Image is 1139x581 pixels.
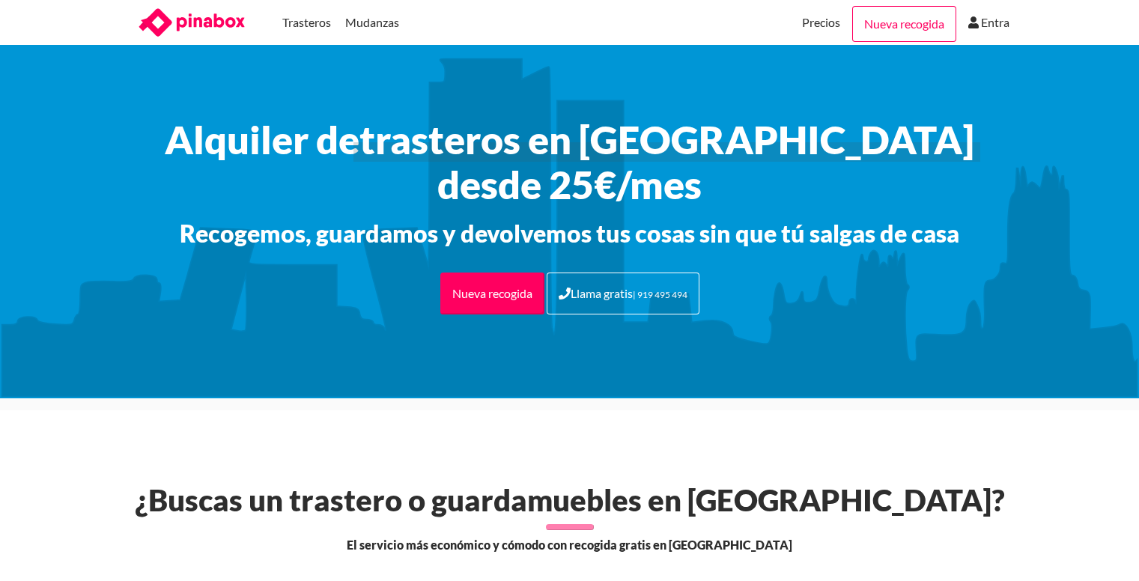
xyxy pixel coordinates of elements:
[127,482,1013,518] h2: ¿Buscas un trastero o guardamuebles en [GEOGRAPHIC_DATA]?
[1064,509,1139,581] iframe: Chat Widget
[359,117,974,162] span: trasteros en [GEOGRAPHIC_DATA]
[440,273,544,314] a: Nueva recogida
[121,117,1019,207] h1: Alquiler de desde 25€/mes
[633,289,687,300] small: | 919 495 494
[347,536,792,554] span: El servicio más económico y cómodo con recogida gratis en [GEOGRAPHIC_DATA]
[852,6,956,42] a: Nueva recogida
[547,273,699,314] a: Llama gratis| 919 495 494
[121,219,1019,249] h3: Recogemos, guardamos y devolvemos tus cosas sin que tú salgas de casa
